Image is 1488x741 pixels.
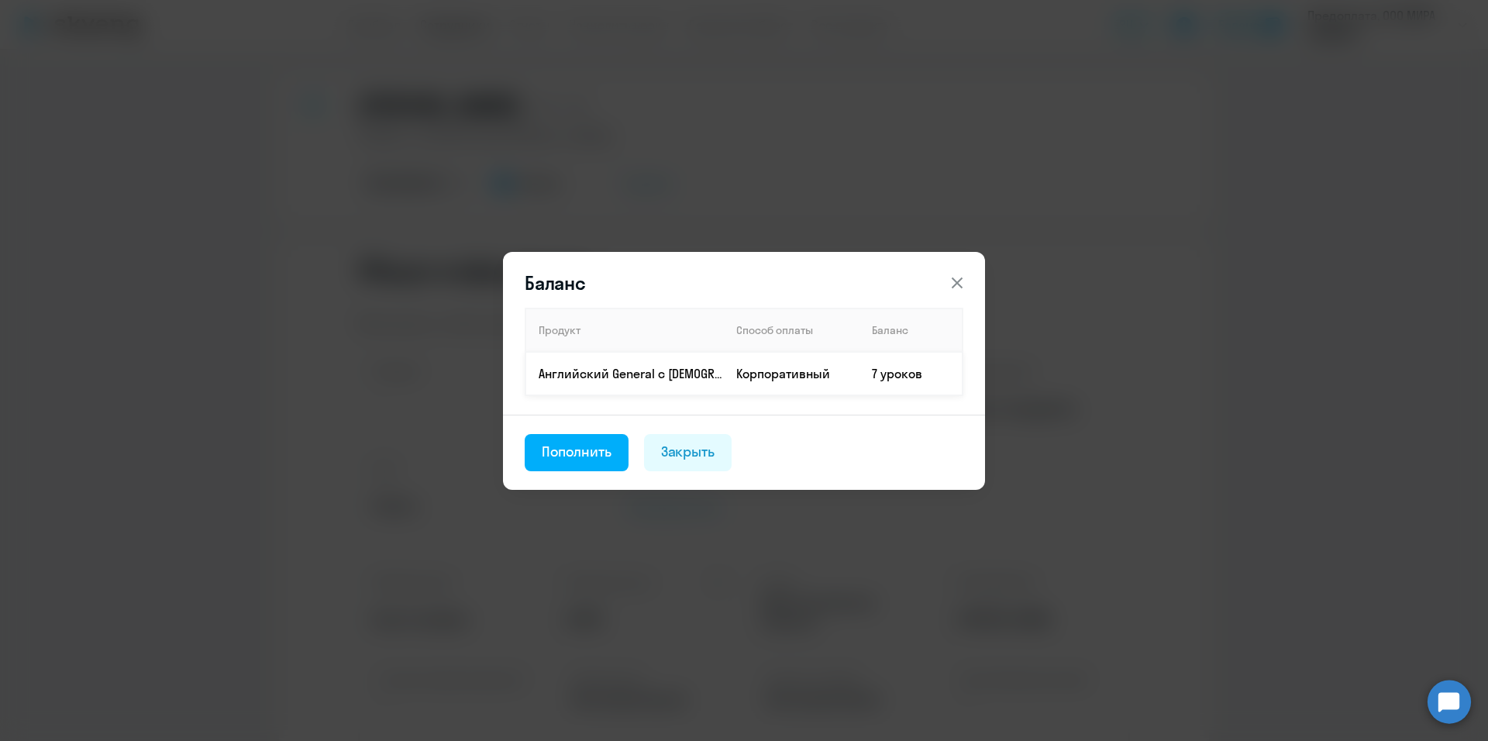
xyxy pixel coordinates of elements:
[859,352,963,395] td: 7 уроков
[539,365,723,382] p: Английский General с [DEMOGRAPHIC_DATA] преподавателем
[525,434,629,471] button: Пополнить
[724,308,859,352] th: Способ оплаты
[661,442,715,462] div: Закрыть
[542,442,611,462] div: Пополнить
[724,352,859,395] td: Корпоративный
[503,271,985,295] header: Баланс
[859,308,963,352] th: Баланс
[644,434,732,471] button: Закрыть
[525,308,724,352] th: Продукт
